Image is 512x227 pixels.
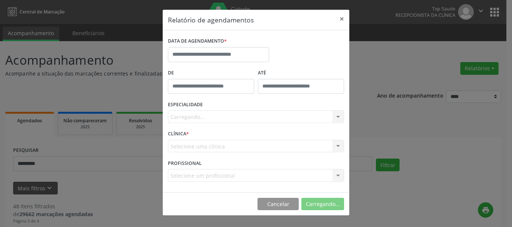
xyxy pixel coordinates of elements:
label: ATÉ [258,67,344,79]
label: DATA DE AGENDAMENTO [168,36,227,47]
label: ESPECIALIDADE [168,99,203,111]
label: PROFISSIONAL [168,157,202,169]
label: De [168,67,254,79]
button: Cancelar [257,198,299,211]
button: Carregando... [301,198,344,211]
label: CLÍNICA [168,128,189,140]
h5: Relatório de agendamentos [168,15,254,25]
button: Close [334,10,349,28]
